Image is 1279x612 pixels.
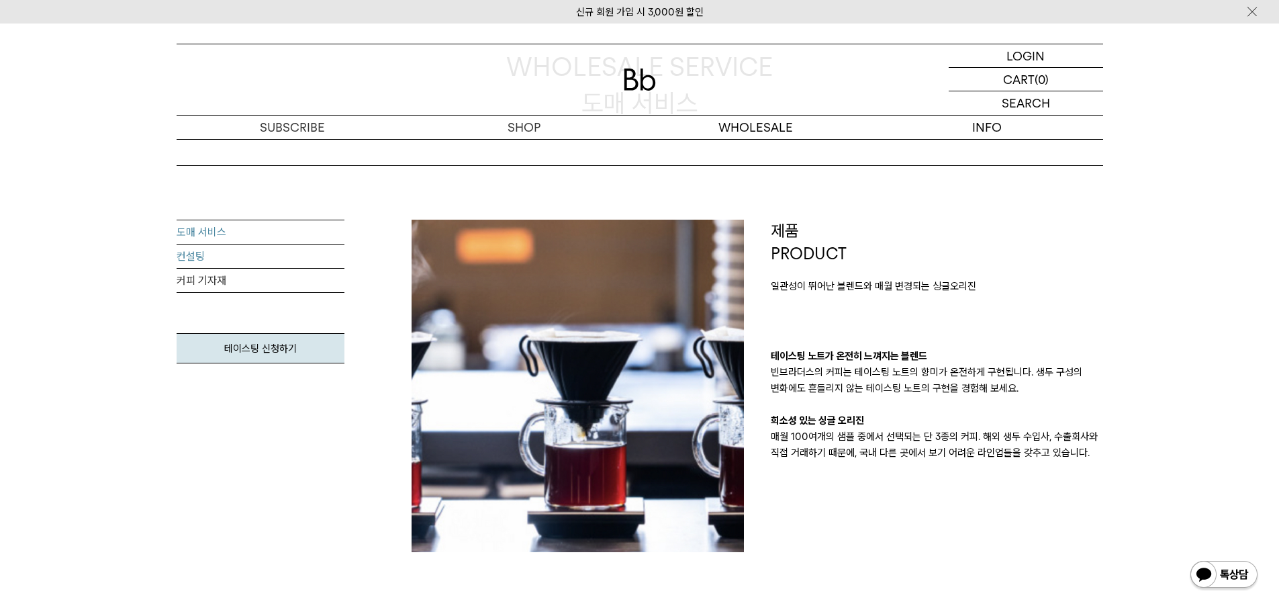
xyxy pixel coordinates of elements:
img: 로고 [624,69,656,91]
a: 컨설팅 [177,245,344,269]
p: 매월 100여개의 샘플 중에서 선택되는 단 3종의 커피. 해외 생두 수입사, 수출회사와 직접 거래하기 때문에, 국내 다른 곳에서 보기 어려운 라인업들을 갖추고 있습니다. [771,429,1103,461]
a: SHOP [408,116,640,139]
p: 제품 PRODUCT [771,220,1103,265]
p: 빈브라더스의 커피는 테이스팅 노트의 향미가 온전하게 구현됩니다. 생두 구성의 변화에도 흔들리지 않는 테이스팅 노트의 구현을 경험해 보세요. [771,364,1103,396]
a: 도매 서비스 [177,220,344,245]
p: INFO [871,116,1103,139]
a: 테이스팅 신청하기 [177,333,344,363]
p: (0) [1035,68,1049,91]
p: SEARCH [1002,91,1050,115]
p: 희소성 있는 싱글 오리진 [771,412,1103,429]
a: CART (0) [949,68,1103,91]
a: SUBSCRIBE [177,116,408,139]
a: 신규 회원 가입 시 3,000원 할인 [576,6,704,18]
img: 카카오톡 채널 1:1 채팅 버튼 [1189,560,1259,592]
a: LOGIN [949,44,1103,68]
p: 일관성이 뛰어난 블렌드와 매월 변경되는 싱글오리진 [771,278,1103,294]
p: 테이스팅 노트가 온전히 느껴지는 블렌드 [771,348,1103,364]
p: CART [1003,68,1035,91]
p: WHOLESALE [640,116,871,139]
p: LOGIN [1006,44,1045,67]
a: 커피 기자재 [177,269,344,293]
